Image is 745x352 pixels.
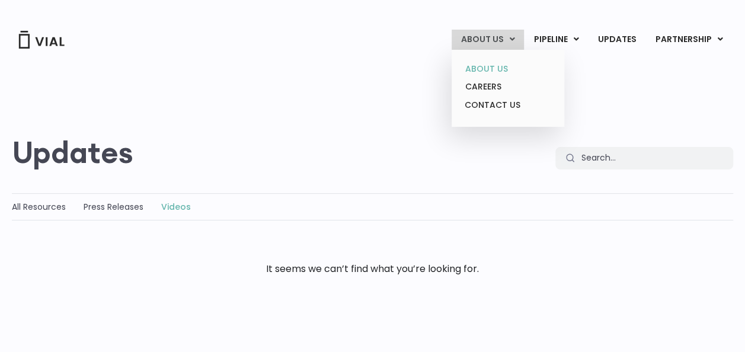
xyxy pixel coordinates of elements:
[84,201,143,213] a: Press Releases
[646,30,733,50] a: PARTNERSHIPMenu Toggle
[456,60,559,78] a: ABOUT US
[12,201,66,213] a: All Resources
[452,30,524,50] a: ABOUT USMenu Toggle
[525,30,588,50] a: PIPELINEMenu Toggle
[18,31,65,49] img: Vial Logo
[589,30,645,50] a: UPDATES
[12,262,733,276] div: It seems we can’t find what you’re looking for.
[12,135,133,169] h2: Updates
[161,201,191,213] a: Videos
[456,78,559,96] a: CAREERS
[574,147,733,169] input: Search...
[456,96,559,115] a: CONTACT US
